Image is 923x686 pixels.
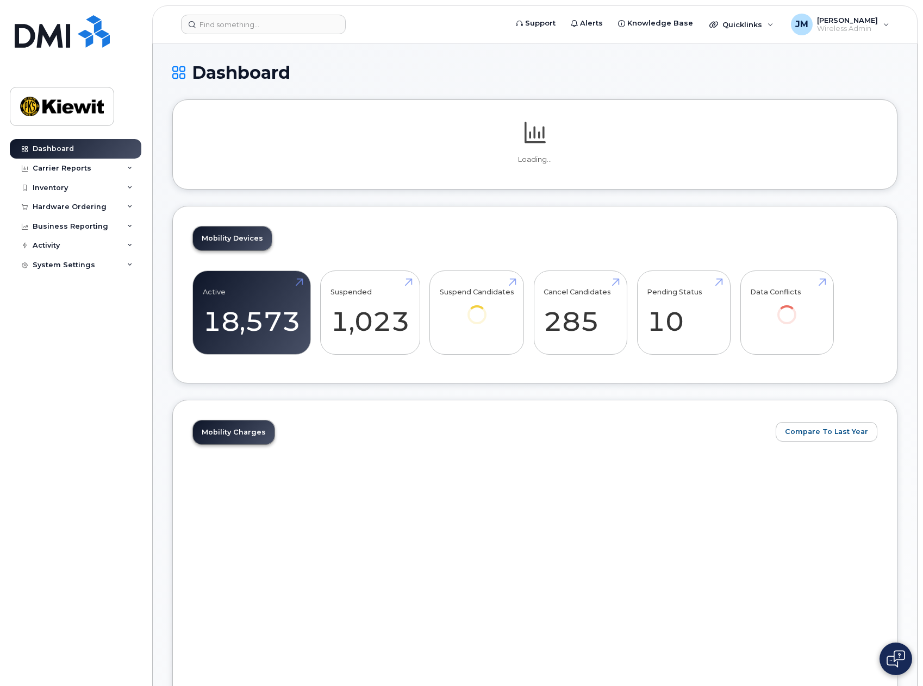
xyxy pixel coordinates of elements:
h1: Dashboard [172,63,897,82]
button: Compare To Last Year [776,422,877,442]
a: Mobility Charges [193,420,275,444]
span: Compare To Last Year [785,426,868,437]
a: Active 18,573 [203,277,301,349]
p: Loading... [192,155,877,165]
a: Suspend Candidates [440,277,514,339]
a: Pending Status 10 [647,277,720,349]
a: Data Conflicts [750,277,824,339]
a: Cancel Candidates 285 [544,277,617,349]
a: Suspended 1,023 [330,277,410,349]
a: Mobility Devices [193,226,272,250]
img: Open chat [887,650,905,668]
